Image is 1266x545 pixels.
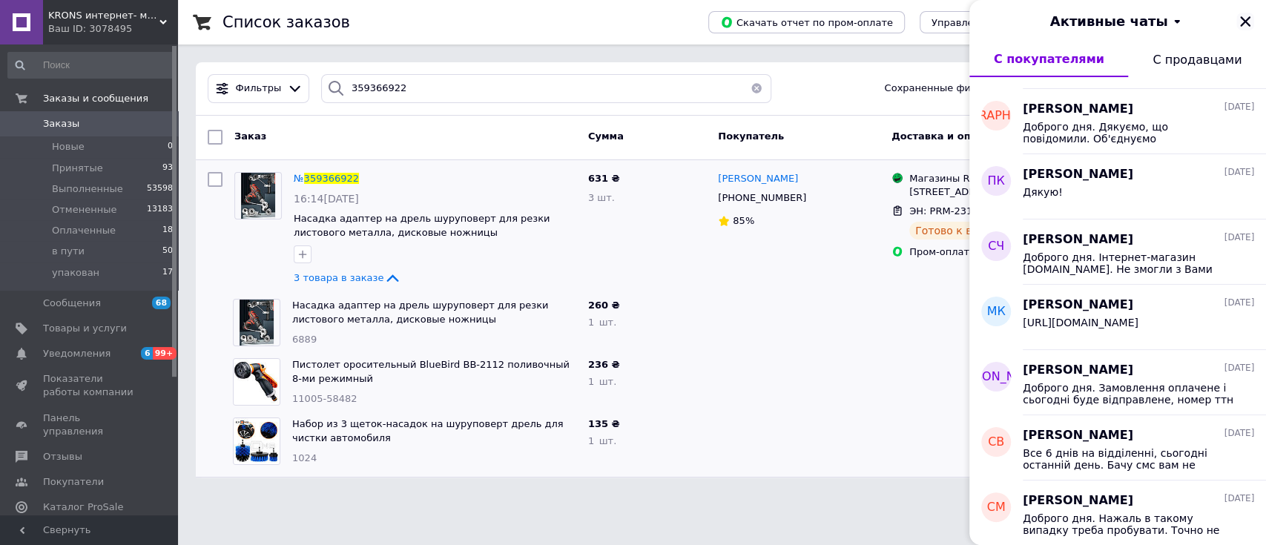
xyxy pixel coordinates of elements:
[986,303,1005,320] span: МК
[292,452,317,463] span: 1024
[292,300,548,325] a: Насадка адаптер на дрель шуруповерт для резки листового металла, дисковые ножницы
[932,17,1048,28] span: Управление статусами
[304,173,359,184] span: 359366922
[1128,42,1266,77] button: С продавцами
[969,154,1266,219] button: ПК[PERSON_NAME][DATE]Дякую!
[43,92,148,105] span: Заказы и сообщения
[1023,512,1233,536] span: Доброго дня. Нажаль в такому випадку треба пробувати. Точно не відомі, може запрацювати, а може і...
[718,131,784,142] span: Покупатель
[48,22,178,36] div: Ваш ID: 3078495
[294,213,550,238] a: Насадка адаптер на дрель шуруповерт для резки листового металла, дисковые ножницы
[742,74,771,103] button: Очистить
[718,192,806,203] span: [PHONE_NUMBER]
[720,16,893,29] span: Скачать отчет по пром-оплате
[1023,101,1133,118] span: [PERSON_NAME]
[909,205,1009,217] span: ЭН: PRM-231583224
[969,350,1266,415] button: [PERSON_NAME][PERSON_NAME][DATE]Доброго дня. Замовлення оплачене і сьогодні буде відправлене, ном...
[588,418,620,429] span: 135 ₴
[162,266,173,280] span: 17
[969,42,1128,77] button: С покупателями
[909,172,1088,185] div: Магазины Rozetka
[988,238,1004,255] span: СЧ
[1224,166,1254,179] span: [DATE]
[588,359,620,370] span: 236 ₴
[43,297,101,310] span: Сообщения
[969,219,1266,285] button: СЧ[PERSON_NAME][DATE]Доброго дня. Інтернет-магазин [DOMAIN_NAME]. Не змогли з Вами звязатись для ...
[48,9,159,22] span: KRONS интернет- магазин
[1023,297,1133,314] span: [PERSON_NAME]
[162,162,173,175] span: 93
[1023,251,1233,275] span: Доброго дня. Інтернет-магазин [DOMAIN_NAME]. Не змогли з Вами звязатись для підтвердження замовле...
[588,300,620,311] span: 260 ₴
[234,172,282,219] a: Фото товару
[162,224,173,237] span: 18
[929,108,1064,125] span: [DEMOGRAPHIC_DATA]
[153,347,177,360] span: 99+
[152,297,171,309] span: 68
[43,501,123,514] span: Каталог ProSale
[294,272,401,283] a: 3 товара в заказе
[733,215,754,226] span: 85%
[292,334,317,345] span: 6889
[884,82,1005,96] span: Сохраненные фильтры:
[1224,362,1254,374] span: [DATE]
[43,117,79,131] span: Заказы
[987,173,1004,190] span: ПК
[234,359,280,405] img: Фото товару
[909,222,1012,240] div: Готово к выдаче
[43,475,104,489] span: Покупатели
[52,203,116,217] span: Отмененные
[588,192,615,203] span: 3 шт.
[241,173,276,219] img: Фото товару
[147,182,173,196] span: 53598
[1224,101,1254,113] span: [DATE]
[43,450,82,463] span: Отзывы
[43,412,137,438] span: Панель управления
[909,185,1088,199] div: [STREET_ADDRESS][PERSON_NAME]
[891,131,996,142] span: Доставка и оплата
[222,13,350,31] h1: Список заказов
[588,435,616,446] span: 1 шт.
[1224,492,1254,505] span: [DATE]
[1023,317,1138,328] span: [URL][DOMAIN_NAME]
[1153,53,1242,67] span: С продавцами
[43,347,111,360] span: Уведомления
[1236,13,1254,30] button: Закрыть
[1023,186,1063,198] span: Дякую!
[7,52,174,79] input: Поиск
[920,11,1060,33] button: Управление статусами
[52,162,103,175] span: Принятые
[1011,12,1224,31] button: Активные чаты
[588,173,620,184] span: 631 ₴
[234,131,266,142] span: Заказ
[292,359,570,384] a: Пистолет оросительный BlueBird BB-2112 поливочный 8-ми режимный
[718,172,798,186] a: [PERSON_NAME]
[52,224,116,237] span: Оплаченные
[294,193,359,205] span: 16:14[DATE]
[1023,492,1133,509] span: [PERSON_NAME]
[43,372,137,399] span: Показатели работы компании
[292,393,357,404] span: 11005-58482
[909,245,1088,259] div: Пром-оплата
[240,300,274,346] img: Фото товару
[1023,231,1133,248] span: [PERSON_NAME]
[141,347,153,360] span: 6
[588,317,616,328] span: 1 шт.
[1023,447,1233,471] span: Все 6 днів на відділенні, сьогодні останній день. Бачу смс вам не доходили, номер в замовленні ві...
[147,203,173,217] span: 13183
[1023,427,1133,444] span: [PERSON_NAME]
[294,173,304,184] span: №
[1224,297,1254,309] span: [DATE]
[234,418,280,464] img: Фото товару
[294,272,383,283] span: 3 товара в заказе
[588,131,624,142] span: Сумма
[988,434,1004,451] span: СВ
[162,245,173,258] span: 50
[1023,121,1233,145] span: Доброго дня. Дякуємо, що повідомили. Об'єднуємо
[52,245,85,258] span: в пути
[1023,362,1133,379] span: [PERSON_NAME]
[969,415,1266,480] button: СВ[PERSON_NAME][DATE]Все 6 днів на відділенні, сьогодні останній день. Бачу смс вам не доходили, ...
[588,376,616,387] span: 1 шт.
